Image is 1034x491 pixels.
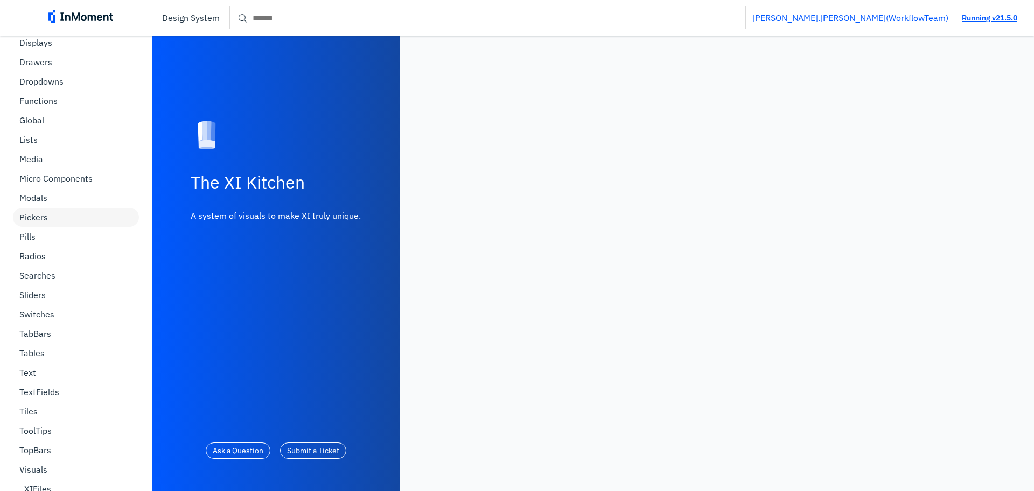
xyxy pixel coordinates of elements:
p: TextFields [19,386,59,397]
p: Micro Components [19,173,93,184]
pre: Ask a Question [213,446,263,455]
p: Tables [19,348,45,358]
p: Visuals [19,464,47,475]
button: Ask a Question [206,442,270,459]
p: Radios [19,251,46,261]
p: Tiles [19,406,38,417]
p: Dropdowns [19,76,64,87]
p: Text [19,367,36,378]
p: TopBars [19,445,51,455]
p: Pills [19,231,36,242]
input: Search [230,8,745,27]
button: Submit a Ticket [280,442,346,459]
h2: The XI Kitchen [191,171,361,194]
pre: Submit a Ticket [287,446,339,455]
p: Switches [19,309,54,320]
p: Pickers [19,212,48,223]
p: Media [19,154,43,164]
span: search icon [236,11,249,24]
p: TabBars [19,328,51,339]
p: Sliders [19,289,46,300]
img: inmoment_main_full_color [48,10,113,23]
p: Global [19,115,44,126]
p: Lists [19,134,38,145]
p: Functions [19,95,58,106]
a: [PERSON_NAME].[PERSON_NAME](WorkflowTeam) [752,12,948,23]
a: Running v21.5.0 [962,13,1017,23]
p: Design System [162,12,220,23]
p: Searches [19,270,55,281]
p: A system of visuals to make XI truly unique. [191,210,361,221]
p: Modals [19,192,47,203]
img: kitchen [191,120,223,152]
p: ToolTips [19,425,52,436]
